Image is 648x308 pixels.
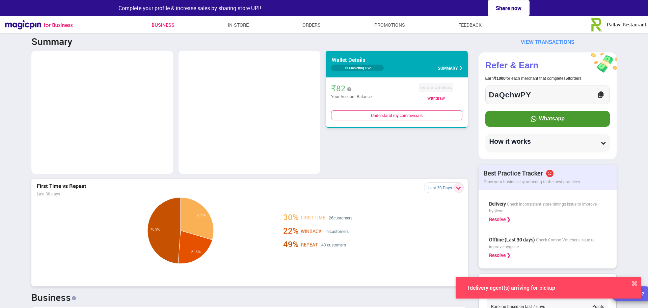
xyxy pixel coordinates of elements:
span: Delivery [489,200,506,207]
img: Magicpin [5,20,73,29]
button: Share now [488,0,530,16]
h3: How it works [489,138,531,145]
span: ₹1000 [494,76,506,81]
div: Last 30 days [31,191,92,197]
span: Last 30 days [428,185,452,191]
a: In-store [228,19,249,31]
iframe: Sales Widget [31,51,173,174]
p: 49% [283,240,318,248]
img: image [596,91,605,99]
p: 22% [283,227,322,235]
div: Instant withdraw [419,85,453,91]
svg: A chart. [147,197,214,264]
p: Earn for each merchant that completes orders [485,76,610,81]
span: Offline (Last 30 days) [489,236,535,243]
p: Refer & Earn [485,59,610,72]
text: 21.6% [191,250,200,254]
img: image [585,44,625,85]
h1: Summary [31,37,72,45]
span: Check Combo Vouchers Issue to improve hygiene. [489,237,595,249]
div: ₹82 [331,83,410,94]
text: 29.5% [196,213,206,217]
span: Best Practice Tracker [484,170,543,177]
a: Business [152,19,174,31]
span: repeat [301,242,318,247]
h1: Business [31,293,466,301]
div: Wallet Details [331,56,462,64]
button: Copy code [595,89,606,100]
img: XwbvYfxZOJgOwDV+iY5BnsYwXVg3A9PyBpw4p3A6RZwLsH1c2kdfBOF16d+W3536nkaGtdHjAAAAAElFTkSuQmCC [347,87,351,91]
span: Grow your business by adhering to the best practices. [484,179,581,184]
span: 50 [566,76,570,81]
span: Summary [438,64,458,72]
div: VIEW TRANSACTIONS [479,37,617,47]
span: Complete your profile & increase sales by sharing store UPI! [118,4,261,12]
img: AuROenoBPPGMAAAAAElFTkSuQmCC [72,296,76,300]
span: Pallavi Restaurant [607,21,646,28]
button: Resolve ❯ [489,214,511,222]
div: Your Account Balance [331,94,410,100]
button: Resolve ❯ [489,250,511,258]
div: First Time vs Repeat [31,179,92,191]
button: Whatsapp [485,111,610,127]
div: Understand my commercials [331,110,462,120]
a: Feedback [458,19,482,31]
span: Check Inconsistent store timings Issue to improve hygiene. [489,201,597,213]
span: 43 customers [321,242,346,247]
span: 19 customers [325,229,349,234]
span: Marketing Live [349,66,371,70]
span: 26 customers [329,215,352,220]
iframe: Views Widget [179,51,320,174]
a: Promotions [374,19,405,31]
div: 1 delivery agent(s) arriving for pickup [450,284,572,291]
span: Share now [496,4,521,12]
span: First time [301,215,325,220]
p: 30% [283,213,325,221]
a: Orders [302,19,321,31]
span: Winback [301,229,322,234]
img: heading icon side to title [546,170,553,177]
button: close [627,277,641,290]
text: 48.9% [151,228,160,231]
span: DaQchwPY [489,90,531,100]
div: Withdraw [410,95,462,101]
img: logo [590,18,603,31]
